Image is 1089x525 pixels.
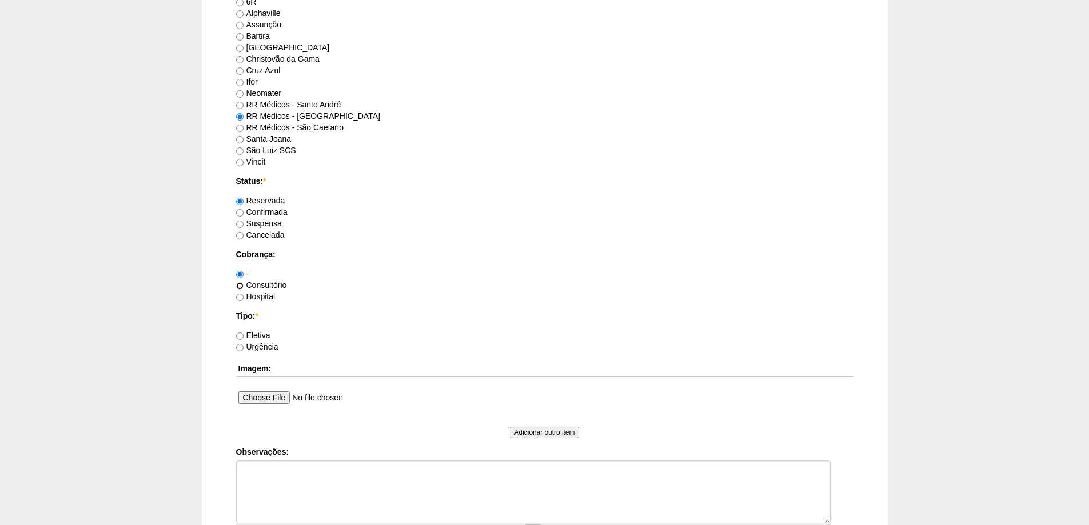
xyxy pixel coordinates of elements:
span: Este campo é obrigatório. [255,311,258,320]
input: Bartira [236,33,244,41]
input: Cancelada [236,232,244,239]
input: RR Médicos - [GEOGRAPHIC_DATA] [236,113,244,121]
label: Cruz Azul [236,66,281,75]
input: Eletiva [236,332,244,340]
label: Observações: [236,446,853,458]
label: Suspensa [236,219,282,228]
label: Christovão da Gama [236,54,320,63]
input: Adicionar outro item [510,427,580,438]
label: RR Médicos - Santo André [236,100,341,109]
label: Bartira [236,31,270,41]
label: RR Médicos - [GEOGRAPHIC_DATA] [236,111,380,121]
label: - [236,269,249,278]
label: Alphaville [236,9,281,18]
input: Confirmada [236,209,244,217]
label: Neomater [236,89,281,98]
label: RR Médicos - São Caetano [236,123,344,132]
input: Urgência [236,344,244,351]
label: Ifor [236,77,258,86]
label: Confirmada [236,207,288,217]
label: Reservada [236,196,285,205]
input: Assunção [236,22,244,29]
label: Assunção [236,20,281,29]
label: Hospital [236,292,276,301]
input: Santa Joana [236,136,244,143]
span: Este campo é obrigatório. [263,177,266,186]
th: Imagem: [236,360,853,377]
input: São Luiz SCS [236,147,244,155]
input: Neomater [236,90,244,98]
input: Christovão da Gama [236,56,244,63]
input: Cruz Azul [236,67,244,75]
input: Ifor [236,79,244,86]
label: Urgência [236,342,278,351]
label: São Luiz SCS [236,146,296,155]
label: Eletiva [236,331,270,340]
label: Cobrança: [236,249,853,260]
input: RR Médicos - São Caetano [236,125,244,132]
label: Status: [236,175,853,187]
input: Hospital [236,294,244,301]
input: [GEOGRAPHIC_DATA] [236,45,244,52]
input: - [236,271,244,278]
input: Alphaville [236,10,244,18]
label: Vincit [236,157,266,166]
input: RR Médicos - Santo André [236,102,244,109]
label: Santa Joana [236,134,292,143]
label: [GEOGRAPHIC_DATA] [236,43,330,52]
input: Reservada [236,198,244,205]
input: Suspensa [236,221,244,228]
input: Vincit [236,159,244,166]
label: Consultório [236,280,287,290]
input: Consultório [236,282,244,290]
label: Cancelada [236,230,285,239]
label: Tipo: [236,310,853,322]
